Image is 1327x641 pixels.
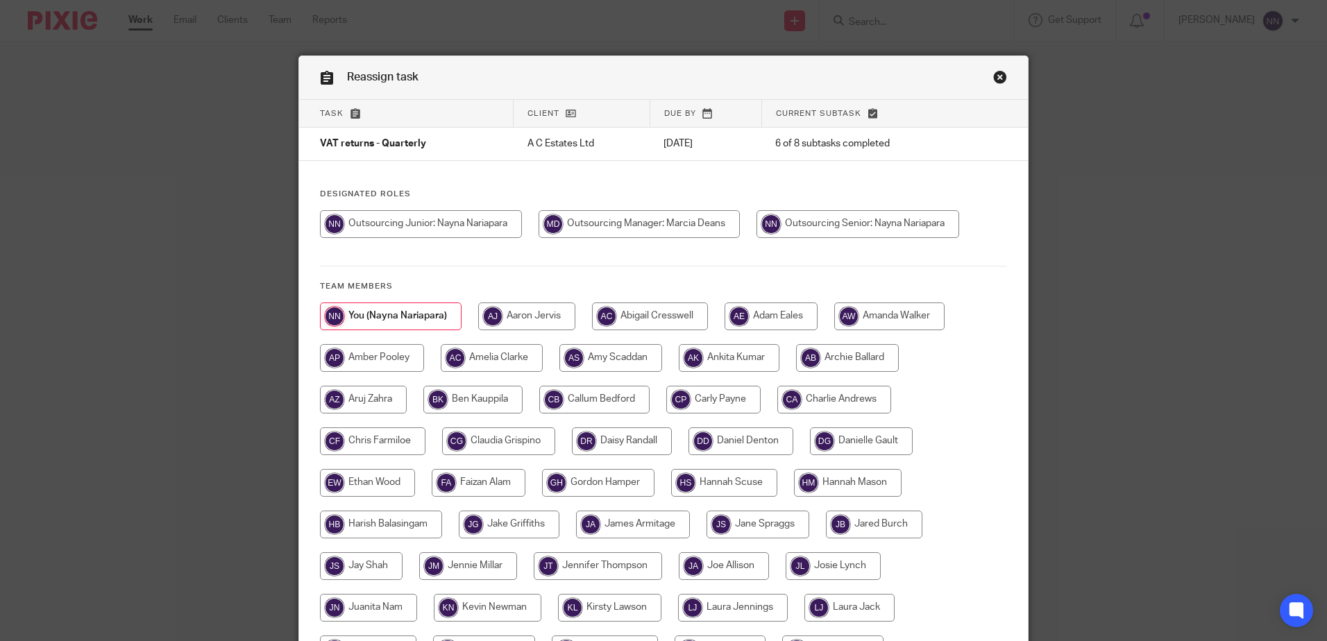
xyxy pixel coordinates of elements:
p: A C Estates Ltd [527,137,636,151]
span: Task [320,110,344,117]
span: VAT returns - Quarterly [320,139,426,149]
span: Reassign task [347,71,419,83]
td: 6 of 8 subtasks completed [761,128,967,161]
span: Client [527,110,559,117]
h4: Designated Roles [320,189,1007,200]
a: Close this dialog window [993,70,1007,89]
span: Current subtask [776,110,861,117]
span: Due by [664,110,696,117]
h4: Team members [320,281,1007,292]
p: [DATE] [663,137,747,151]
